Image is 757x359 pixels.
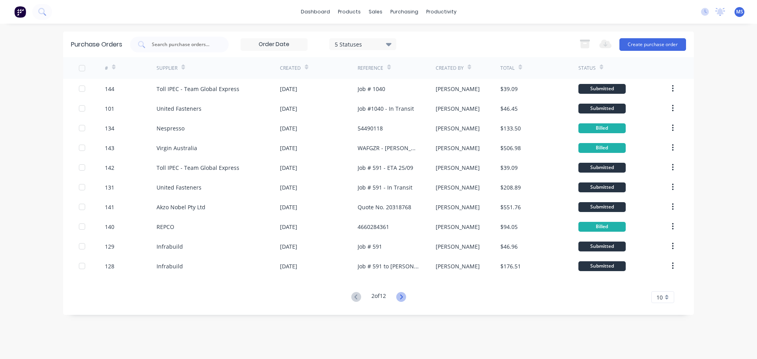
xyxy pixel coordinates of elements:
[500,124,521,132] div: $133.50
[280,242,297,251] div: [DATE]
[151,41,216,48] input: Search purchase orders...
[578,261,626,271] div: Submitted
[578,163,626,173] div: Submitted
[157,262,183,270] div: Infrabuild
[157,164,239,172] div: Toll IPEC - Team Global Express
[500,262,521,270] div: $176.51
[578,65,596,72] div: Status
[14,6,26,18] img: Factory
[578,202,626,212] div: Submitted
[436,144,480,152] div: [PERSON_NAME]
[365,6,386,18] div: sales
[280,144,297,152] div: [DATE]
[105,85,114,93] div: 144
[105,144,114,152] div: 143
[358,183,412,192] div: Job # 591 - In Transit
[386,6,422,18] div: purchasing
[578,222,626,232] div: Billed
[358,124,383,132] div: 54490118
[105,223,114,231] div: 140
[105,104,114,113] div: 101
[656,293,663,301] span: 10
[105,242,114,251] div: 129
[358,164,413,172] div: Job # 591 - ETA 25/09
[157,65,177,72] div: Supplier
[500,85,518,93] div: $39.09
[578,84,626,94] div: Submitted
[157,124,185,132] div: Nespresso
[500,144,521,152] div: $506.98
[280,183,297,192] div: [DATE]
[105,164,114,172] div: 142
[500,183,521,192] div: $208.89
[500,164,518,172] div: $39.09
[500,223,518,231] div: $94.05
[280,85,297,93] div: [DATE]
[157,242,183,251] div: Infrabuild
[335,40,391,48] div: 5 Statuses
[157,223,174,231] div: REPCO
[334,6,365,18] div: products
[358,104,414,113] div: Job #1040 - In Transit
[157,144,197,152] div: Virgin Australia
[578,123,626,133] div: Billed
[71,40,122,49] div: Purchase Orders
[105,262,114,270] div: 128
[578,143,626,153] div: Billed
[436,164,480,172] div: [PERSON_NAME]
[280,65,301,72] div: Created
[436,242,480,251] div: [PERSON_NAME]
[157,85,239,93] div: Toll IPEC - Team Global Express
[157,203,205,211] div: Akzo Nobel Pty Ltd
[358,65,383,72] div: Reference
[358,203,411,211] div: Quote No. 20318768
[436,104,480,113] div: [PERSON_NAME]
[578,182,626,192] div: Submitted
[105,203,114,211] div: 141
[358,242,382,251] div: Job # 591
[105,65,108,72] div: #
[280,124,297,132] div: [DATE]
[500,242,518,251] div: $46.96
[280,262,297,270] div: [DATE]
[436,183,480,192] div: [PERSON_NAME]
[297,6,334,18] a: dashboard
[422,6,461,18] div: productivity
[358,144,420,152] div: WAFGZR - [PERSON_NAME]
[358,85,385,93] div: Job # 1040
[500,65,515,72] div: Total
[157,183,201,192] div: United Fasteners
[358,262,420,270] div: Job # 591 to [PERSON_NAME]
[736,8,743,15] span: MS
[105,183,114,192] div: 131
[358,223,389,231] div: 4660284361
[500,203,521,211] div: $551.76
[280,223,297,231] div: [DATE]
[280,203,297,211] div: [DATE]
[619,38,686,51] button: Create purchase order
[578,104,626,113] div: Submitted
[105,124,114,132] div: 134
[436,223,480,231] div: [PERSON_NAME]
[436,65,464,72] div: Created By
[371,292,386,303] div: 2 of 12
[436,203,480,211] div: [PERSON_NAME]
[280,104,297,113] div: [DATE]
[578,242,626,251] div: Submitted
[436,262,480,270] div: [PERSON_NAME]
[241,39,307,50] input: Order Date
[280,164,297,172] div: [DATE]
[157,104,201,113] div: United Fasteners
[436,85,480,93] div: [PERSON_NAME]
[500,104,518,113] div: $46.45
[436,124,480,132] div: [PERSON_NAME]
